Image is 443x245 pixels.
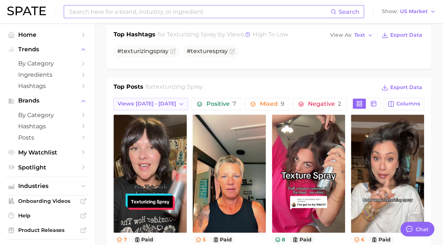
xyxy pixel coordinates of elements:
span: Export Data [390,32,422,38]
a: Product Releases [6,225,89,236]
span: by Category [18,60,76,67]
span: US Market [400,9,428,13]
span: by Category [18,112,76,119]
span: Brands [18,97,76,104]
h1: Top Hashtags [114,30,155,40]
button: Flag as miscategorized or irrelevant [229,48,235,54]
span: Export Data [390,84,422,91]
span: 7 [233,100,236,107]
button: Export Data [380,83,424,93]
span: Text [354,33,365,37]
a: Spotlight [6,162,89,173]
span: Positive [206,101,236,107]
span: 9 [281,100,284,107]
span: texturizing spray [167,31,217,38]
span: spray [153,48,169,55]
button: 5 [193,236,209,243]
span: Views: [DATE] - [DATE] [118,101,176,107]
span: Home [18,31,76,38]
button: ShowUS Market [380,7,438,16]
span: texturizing [121,48,153,55]
span: Help [18,212,76,219]
span: Negative [308,101,341,107]
button: View AsText [328,31,375,40]
a: Hashtags [6,121,89,132]
span: spray [213,48,228,55]
a: Ingredients [6,69,89,80]
button: 7 [114,236,130,243]
span: Spotlight [18,164,76,171]
a: My Watchlist [6,147,89,158]
span: high to low [253,31,288,38]
button: 8 [272,236,288,243]
h1: Top Posts [114,83,143,93]
span: Search [339,8,359,15]
a: by Category [6,58,89,69]
span: Show [382,9,398,13]
button: paid [131,236,157,243]
button: paid [368,236,393,243]
button: Industries [6,181,89,192]
button: 6 [351,236,367,243]
span: Columns [396,101,420,107]
button: paid [289,236,315,243]
button: Views: [DATE] - [DATE] [114,98,188,110]
a: Help [6,210,89,221]
span: 2 [338,100,341,107]
a: Onboarding Videos [6,196,89,206]
button: Columns [384,98,424,110]
span: #texture [187,48,228,55]
button: paid [210,236,235,243]
span: Product Releases [18,227,76,233]
span: # [117,48,169,55]
span: View As [330,33,352,37]
input: Search here for a brand, industry, or ingredient [68,5,331,18]
span: Hashtags [18,83,76,89]
button: Export Data [380,30,424,40]
span: Onboarding Videos [18,198,76,204]
h2: for [146,83,203,93]
img: SPATE [7,7,46,15]
a: Home [6,29,89,40]
button: Brands [6,95,89,106]
span: Posts [18,134,76,141]
span: My Watchlist [18,149,76,156]
span: Ingredients [18,71,76,78]
span: Mixed [260,101,284,107]
span: Trends [18,46,76,53]
a: by Category [6,109,89,121]
span: Industries [18,183,76,189]
h2: for by Views [158,30,288,40]
span: texturizing spray [153,83,203,90]
a: Posts [6,132,89,143]
button: Trends [6,44,89,55]
button: Flag as miscategorized or irrelevant [170,48,176,54]
span: Hashtags [18,123,76,130]
a: Hashtags [6,80,89,92]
